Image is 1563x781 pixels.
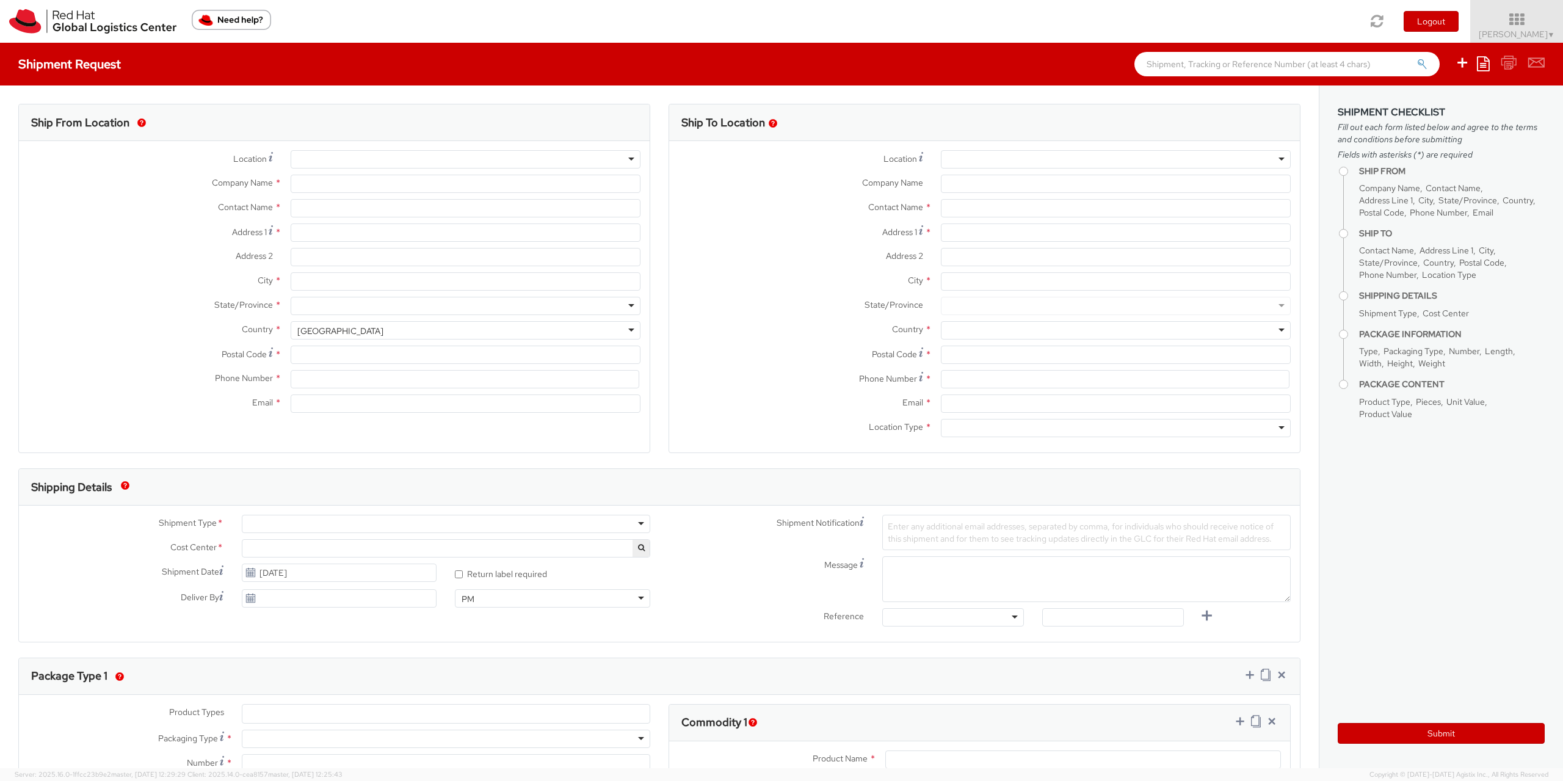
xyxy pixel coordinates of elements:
[187,770,343,779] span: Client: 2025.14.0-cea8157
[1420,245,1473,256] span: Address Line 1
[1479,29,1555,40] span: [PERSON_NAME]
[111,770,186,779] span: master, [DATE] 12:29:29
[813,753,868,764] span: Product Name
[18,57,121,71] h4: Shipment Request
[1359,358,1382,369] span: Width
[1338,107,1545,118] h3: Shipment Checklist
[1134,52,1440,76] input: Shipment, Tracking or Reference Number (at least 4 chars)
[1338,723,1545,744] button: Submit
[31,670,107,682] h3: Package Type 1
[236,250,273,261] span: Address 2
[268,770,343,779] span: master, [DATE] 12:25:43
[1359,330,1545,339] h4: Package Information
[232,227,267,238] span: Address 1
[169,707,224,717] span: Product Types
[869,421,923,432] span: Location Type
[1359,257,1418,268] span: State/Province
[865,299,923,310] span: State/Province
[681,716,747,728] h3: Commodity 1
[192,10,271,30] button: Need help?
[886,250,923,261] span: Address 2
[862,177,923,188] span: Company Name
[462,593,474,605] div: PM
[31,117,129,129] h3: Ship From Location
[1418,195,1433,206] span: City
[883,153,917,164] span: Location
[908,275,923,286] span: City
[1359,409,1412,420] span: Product Value
[1479,245,1493,256] span: City
[1338,148,1545,161] span: Fields with asterisks (*) are required
[258,275,273,286] span: City
[222,349,267,360] span: Postal Code
[181,591,219,604] span: Deliver By
[1410,207,1467,218] span: Phone Number
[1426,183,1481,194] span: Contact Name
[1438,195,1497,206] span: State/Province
[777,517,860,529] span: Shipment Notification
[1383,346,1443,357] span: Packaging Type
[162,565,219,578] span: Shipment Date
[233,153,267,164] span: Location
[455,570,463,578] input: Return label required
[1359,245,1414,256] span: Contact Name
[892,324,923,335] span: Country
[868,202,923,213] span: Contact Name
[9,9,176,34] img: rh-logistics-00dfa346123c4ec078e1.svg
[1387,358,1413,369] span: Height
[1449,346,1479,357] span: Number
[1359,207,1404,218] span: Postal Code
[1359,167,1545,176] h4: Ship From
[1359,269,1416,280] span: Phone Number
[170,541,217,555] span: Cost Center
[215,372,273,383] span: Phone Number
[1359,346,1378,357] span: Type
[1422,269,1476,280] span: Location Type
[902,397,923,408] span: Email
[1459,257,1504,268] span: Postal Code
[218,202,273,213] span: Contact Name
[297,325,383,337] div: [GEOGRAPHIC_DATA]
[681,117,765,129] h3: Ship To Location
[1423,308,1469,319] span: Cost Center
[824,559,858,570] span: Message
[1503,195,1533,206] span: Country
[31,481,112,493] h3: Shipping Details
[1359,183,1420,194] span: Company Name
[212,177,273,188] span: Company Name
[1359,380,1545,389] h4: Package Content
[1404,11,1459,32] button: Logout
[1359,291,1545,300] h4: Shipping Details
[888,521,1274,544] span: Enter any additional email addresses, separated by comma, for individuals who should receive noti...
[187,757,218,768] span: Number
[1338,121,1545,145] span: Fill out each form listed below and agree to the terms and conditions before submitting
[1359,396,1410,407] span: Product Type
[1416,396,1441,407] span: Pieces
[158,733,218,744] span: Packaging Type
[1446,396,1485,407] span: Unit Value
[1473,207,1493,218] span: Email
[252,397,273,408] span: Email
[1359,308,1417,319] span: Shipment Type
[242,324,273,335] span: Country
[15,770,186,779] span: Server: 2025.16.0-1ffcc23b9e2
[1423,257,1454,268] span: Country
[214,299,273,310] span: State/Province
[872,349,917,360] span: Postal Code
[1485,346,1513,357] span: Length
[159,517,217,531] span: Shipment Type
[455,566,549,580] label: Return label required
[1418,358,1445,369] span: Weight
[1359,195,1413,206] span: Address Line 1
[824,611,864,622] span: Reference
[1369,770,1548,780] span: Copyright © [DATE]-[DATE] Agistix Inc., All Rights Reserved
[1359,229,1545,238] h4: Ship To
[1548,30,1555,40] span: ▼
[859,373,917,384] span: Phone Number
[882,227,917,238] span: Address 1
